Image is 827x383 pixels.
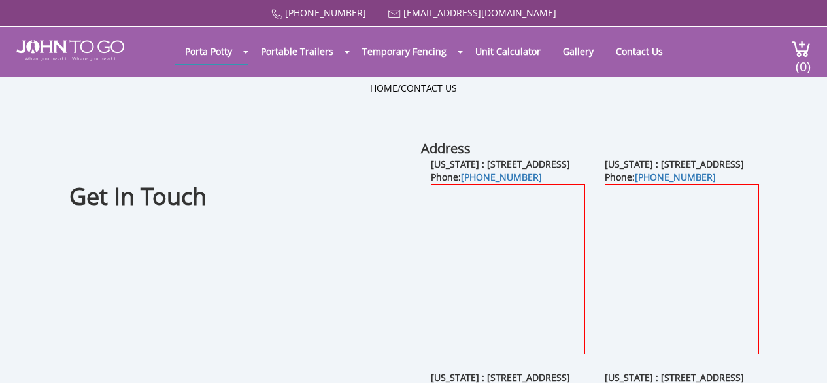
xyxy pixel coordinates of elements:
a: [PHONE_NUMBER] [635,171,716,183]
ul: / [370,82,457,95]
h1: Get In Touch [69,181,410,213]
a: Contact Us [401,82,457,94]
a: Contact Us [606,39,673,64]
b: Phone: [605,171,716,183]
a: [PHONE_NUMBER] [461,171,542,183]
img: JOHN to go [16,40,124,61]
a: Unit Calculator [465,39,550,64]
a: [EMAIL_ADDRESS][DOMAIN_NAME] [403,7,556,19]
img: Mail [388,10,401,18]
a: Home [370,82,397,94]
span: (0) [795,47,811,75]
img: cart a [791,40,811,58]
b: [US_STATE] : [STREET_ADDRESS] [605,158,744,170]
a: Temporary Fencing [352,39,456,64]
a: Gallery [553,39,603,64]
a: [PHONE_NUMBER] [285,7,366,19]
img: Call [271,9,282,20]
b: Address [421,139,471,157]
b: Phone: [431,171,542,183]
b: [US_STATE] : [STREET_ADDRESS] [431,158,570,170]
a: Portable Trailers [251,39,343,64]
a: Porta Potty [175,39,242,64]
